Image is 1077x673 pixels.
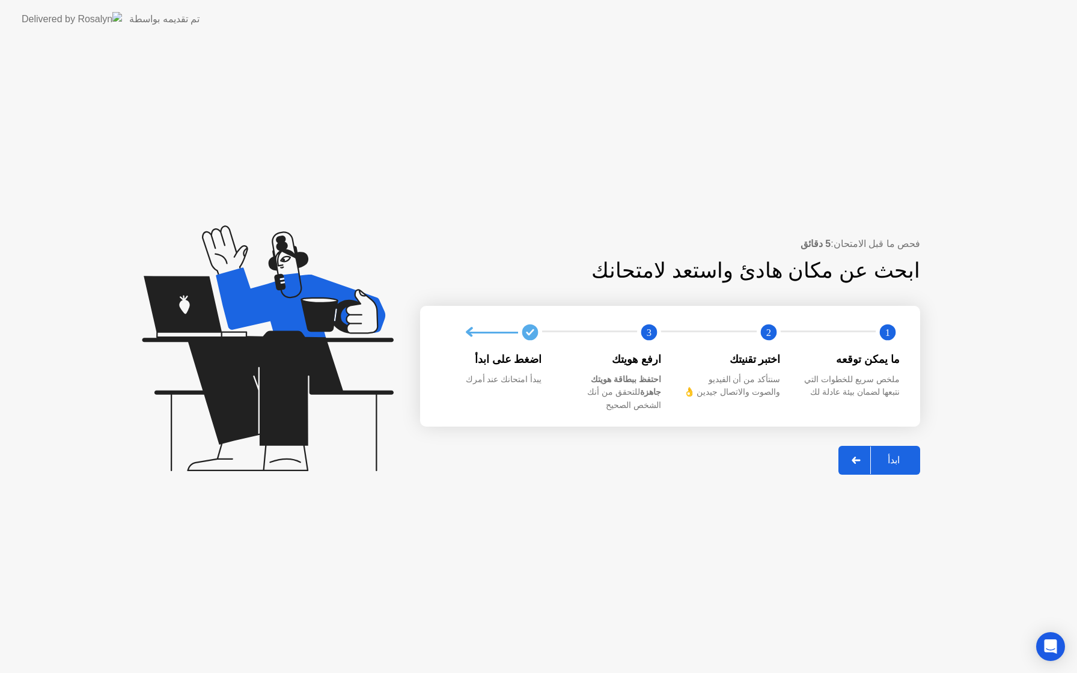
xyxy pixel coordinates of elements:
text: 3 [647,327,651,338]
div: اختبر تقنيتك [680,352,781,367]
div: يبدأ امتحانك عند أمرك [442,373,542,386]
div: Open Intercom Messenger [1036,632,1065,661]
div: سنتأكد من أن الفيديو والصوت والاتصال جيدين 👌 [680,373,781,399]
div: للتحقق من أنك الشخص الصحيح [561,373,662,412]
img: Delivered by Rosalyn [22,12,122,26]
div: ملخص سريع للخطوات التي نتبعها لضمان بيئة عادلة لك [800,373,900,399]
button: ابدأ [838,446,920,475]
div: تم تقديمه بواسطة [129,12,200,26]
div: فحص ما قبل الامتحان: [420,237,920,251]
div: ابحث عن مكان هادئ واستعد لامتحانك [497,255,921,287]
b: احتفظ ببطاقة هويتك جاهزة [591,374,661,397]
div: ابدأ [871,454,917,466]
text: 1 [885,327,890,338]
div: ما يمكن توقعه [800,352,900,367]
text: 2 [766,327,770,338]
b: 5 دقائق [801,239,831,249]
div: اضغط على ابدأ [442,352,542,367]
div: ارفع هويتك [561,352,662,367]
